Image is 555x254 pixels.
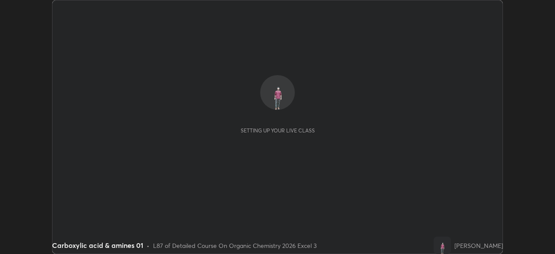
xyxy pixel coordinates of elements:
div: • [147,241,150,250]
div: L87 of Detailed Course On Organic Chemistry 2026 Excel 3 [153,241,317,250]
div: Carboxylic acid & amines 01 [52,240,143,251]
img: 807bcb3d27944c288ab7064a26e4c203.png [260,75,295,110]
div: [PERSON_NAME] [454,241,503,250]
img: 807bcb3d27944c288ab7064a26e4c203.png [434,237,451,254]
div: Setting up your live class [241,127,315,134]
